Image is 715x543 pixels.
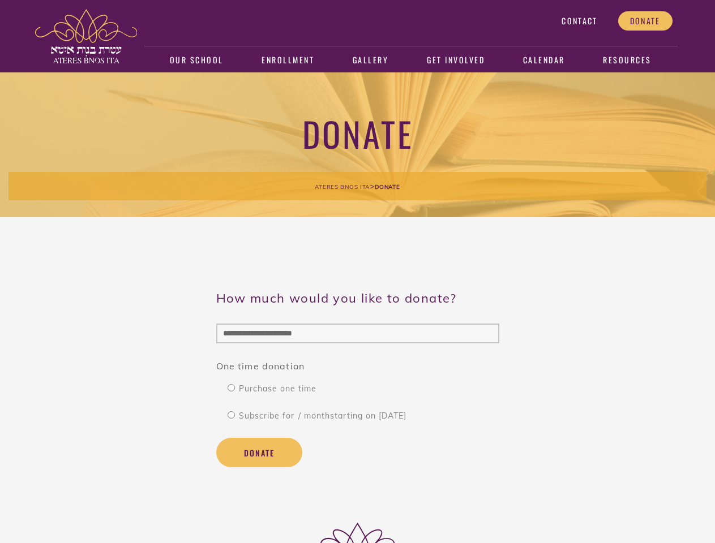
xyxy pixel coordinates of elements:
[238,411,407,421] span: Subscribe for
[375,183,400,191] span: Donate
[228,411,235,419] input: Subscribe for / monthstarting on [DATE]
[315,183,370,191] span: Ateres Bnos Ita
[298,411,330,421] span: / month
[238,383,317,394] span: Purchase one time
[216,360,305,372] span: One time donation
[35,9,137,63] img: ateres
[161,48,232,74] a: Our School
[228,384,235,391] input: Purchase one time
[8,112,707,154] h1: Donate
[595,48,660,74] a: Resources
[315,181,370,191] a: Ateres Bnos Ita
[562,16,597,26] span: Contact
[254,48,323,74] a: Enrollment
[216,438,302,467] button: Donate
[345,48,397,74] a: Gallery
[618,11,673,31] a: Donate
[515,48,573,74] a: Calendar
[550,11,609,31] a: Contact
[8,172,707,200] div: >
[216,290,499,307] h3: How much would you like to donate?
[419,48,493,74] a: Get Involved
[630,16,661,26] span: Donate
[296,411,406,421] span: starting on [DATE]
